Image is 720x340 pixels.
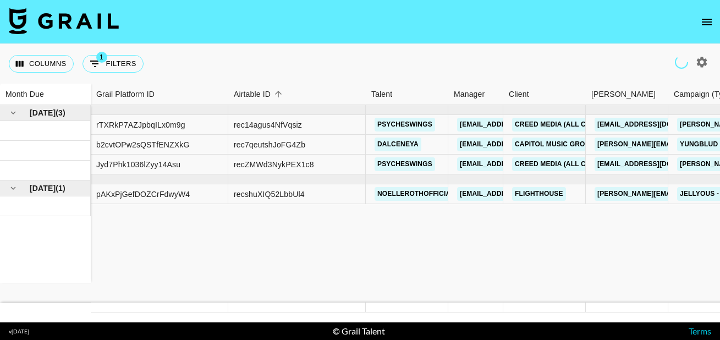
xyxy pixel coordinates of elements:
[675,56,688,69] span: Refreshing managers, users, talent, clients, campaigns...
[96,119,185,130] div: rTXRkP7AZJpbqILx0m9g
[512,118,626,131] a: Creed Media (All Campaigns)
[375,138,421,151] a: dalceneya
[375,118,435,131] a: psycheswings
[30,183,56,194] span: [DATE]
[6,84,44,105] div: Month Due
[457,118,580,131] a: [EMAIL_ADDRESS][DOMAIN_NAME]
[96,52,107,63] span: 1
[457,138,580,151] a: [EMAIL_ADDRESS][DOMAIN_NAME]
[503,84,586,105] div: Client
[271,86,286,102] button: Sort
[595,118,718,131] a: [EMAIL_ADDRESS][DOMAIN_NAME]
[9,8,119,34] img: Grail Talent
[591,84,656,105] div: [PERSON_NAME]
[96,159,180,170] div: Jyd7Phk1036lZyy14Asu
[96,189,190,200] div: pAKxPjGefDOZCrFdwyW4
[689,326,711,336] a: Terms
[56,183,65,194] span: ( 1 )
[333,326,385,337] div: © Grail Talent
[509,84,529,105] div: Client
[234,189,305,200] div: recshuXIQ52LbbUl4
[9,55,74,73] button: Select columns
[454,84,485,105] div: Manager
[96,84,155,105] div: Grail Platform ID
[83,55,144,73] button: Show filters
[371,84,392,105] div: Talent
[30,107,56,118] span: [DATE]
[512,138,597,151] a: Capitol Music Group
[366,84,448,105] div: Talent
[512,157,626,171] a: Creed Media (All Campaigns)
[228,84,366,105] div: Airtable ID
[91,84,228,105] div: Grail Platform ID
[512,187,566,201] a: Flighthouse
[375,157,435,171] a: psycheswings
[457,187,580,201] a: [EMAIL_ADDRESS][DOMAIN_NAME]
[234,119,302,130] div: rec14agus4NfVqsiz
[595,157,718,171] a: [EMAIL_ADDRESS][DOMAIN_NAME]
[56,107,65,118] span: ( 3 )
[586,84,668,105] div: Booker
[234,84,271,105] div: Airtable ID
[457,157,580,171] a: [EMAIL_ADDRESS][DOMAIN_NAME]
[375,187,458,201] a: noellerothofficial
[234,139,305,150] div: rec7qeutshJoFG4Zb
[234,159,314,170] div: recZMWd3NykPEX1c8
[448,84,503,105] div: Manager
[6,180,21,196] button: hide children
[696,11,718,33] button: open drawer
[9,328,29,335] div: v [DATE]
[96,139,189,150] div: b2cvtOPw2sQSTfENZXkG
[6,105,21,120] button: hide children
